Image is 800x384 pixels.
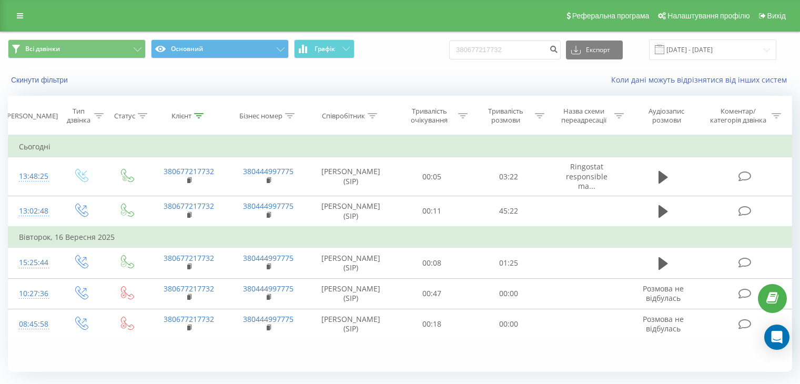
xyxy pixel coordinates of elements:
span: Розмова не відбулась [643,314,684,334]
span: Всі дзвінки [25,45,60,53]
button: Основний [151,39,289,58]
div: Аудіозапис розмови [636,107,697,125]
button: Скинути фільтри [8,75,73,85]
a: 380677217732 [164,314,214,324]
td: 01:25 [470,248,546,278]
div: Open Intercom Messenger [764,325,789,350]
a: 380677217732 [164,284,214,294]
td: 00:18 [394,309,470,339]
a: 380444997775 [243,314,293,324]
div: 13:48:25 [19,166,47,187]
td: Сьогодні [8,136,792,157]
span: Графік [315,45,335,53]
td: [PERSON_NAME] (SIP) [308,278,394,309]
td: Вівторок, 16 Вересня 2025 [8,227,792,248]
td: 00:47 [394,278,470,309]
div: Бізнес номер [239,112,282,120]
div: Тип дзвінка [66,107,91,125]
a: 380677217732 [164,253,214,263]
div: Клієнт [171,112,191,120]
div: Статус [114,112,135,120]
span: Ringostat responsible ma... [566,161,607,190]
a: 380444997775 [243,253,293,263]
td: 00:11 [394,196,470,227]
td: 00:05 [394,157,470,196]
div: 08:45:58 [19,314,47,335]
div: Тривалість очікування [403,107,456,125]
td: [PERSON_NAME] (SIP) [308,248,394,278]
td: [PERSON_NAME] (SIP) [308,196,394,227]
div: Тривалість розмови [480,107,532,125]
div: 15:25:44 [19,252,47,273]
td: [PERSON_NAME] (SIP) [308,309,394,339]
td: 00:00 [470,278,546,309]
a: 380677217732 [164,201,214,211]
button: Експорт [566,41,623,59]
td: 45:22 [470,196,546,227]
td: 00:08 [394,248,470,278]
div: [PERSON_NAME] [5,112,58,120]
td: [PERSON_NAME] (SIP) [308,157,394,196]
span: Налаштування профілю [667,12,750,20]
td: 00:00 [470,309,546,339]
a: 380444997775 [243,201,293,211]
div: Назва схеми переадресації [556,107,612,125]
button: Графік [294,39,355,58]
a: Коли дані можуть відрізнятися вiд інших систем [611,75,792,85]
div: 10:27:36 [19,284,47,304]
a: 380444997775 [243,166,293,176]
input: Пошук за номером [449,41,561,59]
div: 13:02:48 [19,201,47,221]
div: Коментар/категорія дзвінка [707,107,769,125]
td: 03:22 [470,157,546,196]
div: Співробітник [322,112,365,120]
span: Розмова не відбулась [643,284,684,303]
a: 380677217732 [164,166,214,176]
span: Вихід [767,12,786,20]
a: 380444997775 [243,284,293,294]
span: Реферальна програма [572,12,650,20]
button: Всі дзвінки [8,39,146,58]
